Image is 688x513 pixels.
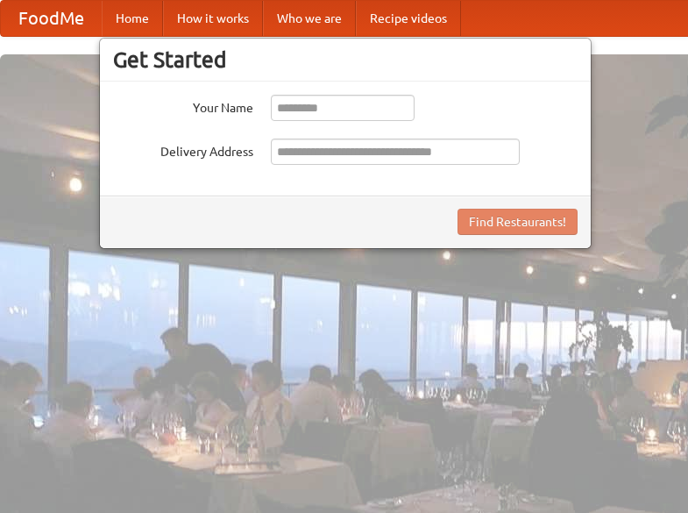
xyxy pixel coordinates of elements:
[113,46,578,73] h3: Get Started
[102,1,163,36] a: Home
[356,1,461,36] a: Recipe videos
[457,209,578,235] button: Find Restaurants!
[1,1,102,36] a: FoodMe
[113,95,253,117] label: Your Name
[113,139,253,160] label: Delivery Address
[263,1,356,36] a: Who we are
[163,1,263,36] a: How it works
